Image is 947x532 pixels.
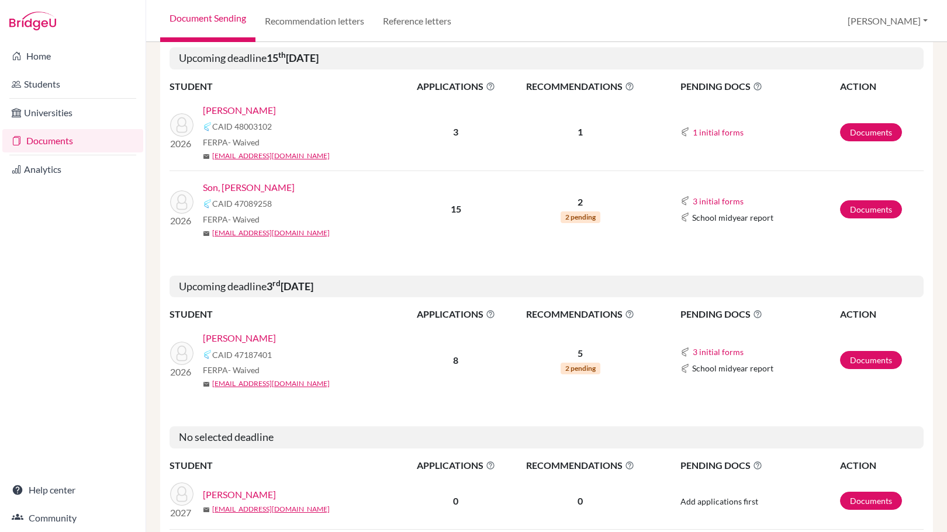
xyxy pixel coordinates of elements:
span: CAID 48003102 [212,120,272,133]
span: - Waived [228,214,260,224]
th: STUDENT [170,79,403,94]
p: 0 [509,494,652,508]
a: [EMAIL_ADDRESS][DOMAIN_NAME] [212,228,330,238]
span: FERPA [203,364,260,376]
img: Common App logo [203,350,212,359]
span: PENDING DOCS [680,79,839,93]
span: APPLICATIONS [404,79,507,93]
span: - Waived [228,365,260,375]
span: CAID 47187401 [212,349,272,361]
a: Analytics [2,158,143,181]
b: 0 [453,495,458,506]
img: Son, Yijun [170,190,193,214]
img: Common App logo [680,213,690,222]
th: ACTION [839,307,924,322]
img: Common App logo [680,364,690,373]
a: [PERSON_NAME] [203,331,276,345]
b: 15 [DATE] [267,51,319,64]
a: [PERSON_NAME] [203,103,276,117]
button: [PERSON_NAME] [842,10,933,32]
b: 15 [451,203,461,214]
b: 3 [453,126,458,137]
a: Documents [840,492,902,510]
th: STUDENT [170,307,403,322]
span: FERPA [203,213,260,225]
span: APPLICATIONS [404,458,507,472]
button: 3 initial forms [692,345,744,359]
a: Universities [2,101,143,124]
span: mail [203,381,210,388]
button: 1 initial forms [692,126,744,139]
th: ACTION [839,79,924,94]
p: 2027 [170,506,193,520]
h5: Upcoming deadline [170,47,924,69]
a: Documents [840,351,902,369]
span: - Waived [228,137,260,147]
p: 2026 [170,137,193,151]
img: Common App logo [203,199,212,208]
span: PENDING DOCS [680,458,839,472]
img: Common App logo [680,347,690,357]
span: RECOMMENDATIONS [509,307,652,321]
span: APPLICATIONS [404,307,507,321]
img: Common App logo [680,127,690,137]
img: McCullough, Isaiah [170,113,193,137]
p: 2 [509,195,652,209]
a: Son, [PERSON_NAME] [203,180,295,194]
p: 1 [509,125,652,139]
a: [PERSON_NAME] [203,488,276,502]
span: FERPA [203,136,260,148]
span: mail [203,230,210,237]
th: ACTION [839,458,924,473]
a: Community [2,506,143,530]
img: Lucero, Elijah [170,342,193,365]
img: Bridge-U [9,12,56,30]
span: Add applications first [680,496,758,506]
img: Common App logo [203,122,212,131]
b: 8 [453,354,458,366]
a: [EMAIL_ADDRESS][DOMAIN_NAME] [212,504,330,514]
span: RECOMMENDATIONS [509,458,652,472]
a: Help center [2,478,143,502]
span: mail [203,153,210,160]
a: [EMAIL_ADDRESS][DOMAIN_NAME] [212,378,330,389]
a: Documents [840,123,902,141]
a: Documents [2,129,143,152]
a: Students [2,72,143,96]
th: STUDENT [170,458,403,473]
p: 2026 [170,214,193,228]
sup: th [278,50,286,60]
span: mail [203,506,210,513]
span: 2 pending [561,211,600,223]
p: 2026 [170,365,193,379]
a: [EMAIL_ADDRESS][DOMAIN_NAME] [212,151,330,161]
h5: No selected deadline [170,426,924,448]
button: 3 initial forms [692,194,744,208]
h5: Upcoming deadline [170,276,924,298]
b: 3 [DATE] [267,280,313,293]
span: CAID 47089258 [212,197,272,210]
a: Documents [840,200,902,218]
span: School midyear report [692,362,773,374]
img: Bates, Emma [170,482,193,506]
a: Home [2,44,143,68]
span: RECOMMENDATIONS [509,79,652,93]
span: 2 pending [561,363,600,374]
sup: rd [272,279,281,288]
p: 5 [509,346,652,360]
img: Common App logo [680,196,690,206]
span: School midyear report [692,211,773,224]
span: PENDING DOCS [680,307,839,321]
